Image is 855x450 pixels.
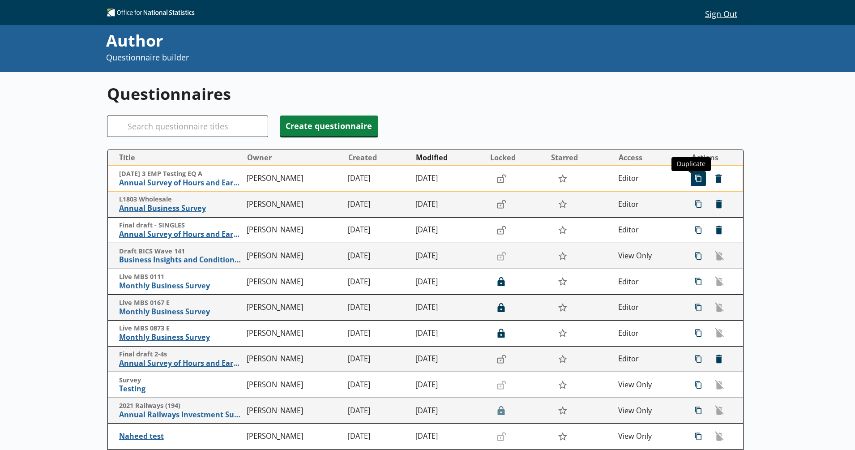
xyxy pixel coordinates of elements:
td: Editor [615,166,682,192]
button: Lock [492,171,510,186]
input: Search questionnaire titles [107,116,268,137]
td: [DATE] [344,243,412,269]
td: [DATE] [344,424,412,450]
button: Lock [492,300,510,315]
td: [PERSON_NAME] [243,372,344,398]
span: Live MBS 0873 E [119,324,243,333]
td: [PERSON_NAME] [243,424,344,450]
button: Sign Out [698,6,744,21]
td: [DATE] [412,192,486,218]
button: Star [553,222,573,239]
span: Monthly Business Survey [119,333,243,342]
span: L1803 Wholesale [119,195,243,204]
button: Lock [492,326,510,341]
button: Star [553,376,573,393]
td: [DATE] [344,295,412,321]
button: Lock [492,223,510,238]
span: Live MBS 0167 E [119,299,243,307]
span: Annual Business Survey [119,204,243,213]
td: [PERSON_NAME] [243,192,344,218]
p: Questionnaire builder [106,52,576,63]
td: [PERSON_NAME] [243,346,344,372]
td: [PERSON_NAME] [243,166,344,192]
span: Annual Railways Investment Survey [119,410,243,420]
td: [DATE] [344,372,412,398]
span: Naheed test [119,432,243,441]
button: Access [615,150,682,165]
button: Star [553,299,573,316]
span: Testing [119,384,243,394]
span: Draft BICS Wave 141 [119,247,243,256]
td: [DATE] [344,217,412,243]
span: Final draft 2-4s [119,350,243,359]
td: [PERSON_NAME] [243,321,344,347]
button: Star [553,273,573,290]
button: Title [111,150,243,165]
th: Actions [682,150,743,166]
td: Editor [615,269,682,295]
td: Editor [615,217,682,243]
td: [PERSON_NAME] [243,295,344,321]
td: [DATE] [344,321,412,347]
button: Create questionnaire [280,116,378,136]
td: [PERSON_NAME] [243,398,344,424]
td: View Only [615,398,682,424]
button: Locked [487,150,547,165]
td: Editor [615,295,682,321]
button: Star [553,325,573,342]
td: [DATE] [412,243,486,269]
button: Created [345,150,411,165]
td: [DATE] [412,424,486,450]
span: Survey [119,376,243,385]
td: [PERSON_NAME] [243,269,344,295]
td: [DATE] [344,398,412,424]
td: [DATE] [412,398,486,424]
span: Annual Survey of Hours and Earnings ([PERSON_NAME]) [119,359,243,368]
button: Star [553,196,573,213]
td: [DATE] [412,217,486,243]
button: Star [553,351,573,368]
button: Lock [492,274,510,289]
span: [DATE] 3 EMP Testing EQ A [119,170,243,178]
button: Lock [492,197,510,212]
button: Modified [412,150,486,165]
span: Live MBS 0111 [119,273,243,281]
td: Editor [615,346,682,372]
button: Owner [244,150,344,165]
span: Monthly Business Survey [119,307,243,317]
td: [DATE] [412,295,486,321]
button: Star [553,247,573,264]
button: Lock [492,351,510,367]
td: View Only [615,243,682,269]
span: 2021 Railways (194) [119,402,243,410]
td: Editor [615,321,682,347]
button: Star [553,402,573,419]
td: [DATE] [412,166,486,192]
td: [DATE] [344,166,412,192]
td: View Only [615,372,682,398]
span: Annual Survey of Hours and Earnings ([PERSON_NAME]) [119,230,243,239]
td: View Only [615,424,682,450]
td: [DATE] [412,372,486,398]
td: Editor [615,192,682,218]
span: Annual Survey of Hours and Earnings ([PERSON_NAME]) [119,178,243,188]
span: Monthly Business Survey [119,281,243,291]
td: [DATE] [344,346,412,372]
td: [DATE] [412,269,486,295]
h1: Questionnaires [107,83,744,105]
button: Star [553,428,573,445]
td: [DATE] [412,321,486,347]
span: Final draft - SINGLES [119,221,243,230]
td: [DATE] [412,346,486,372]
div: Author [106,30,576,52]
button: Star [553,170,573,187]
button: Starred [547,150,614,165]
td: [DATE] [344,269,412,295]
td: [PERSON_NAME] [243,217,344,243]
td: [PERSON_NAME] [243,243,344,269]
td: [DATE] [344,192,412,218]
span: Business Insights and Conditions Survey (BICS) [119,255,243,265]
